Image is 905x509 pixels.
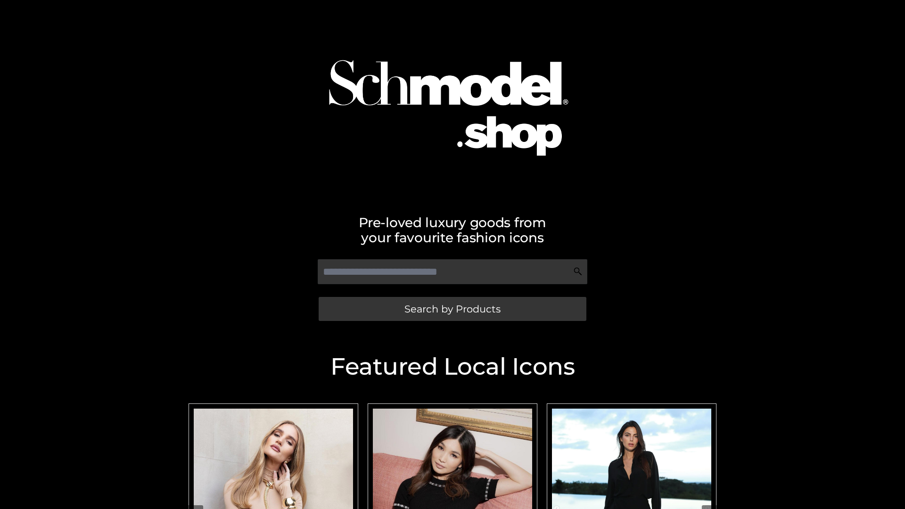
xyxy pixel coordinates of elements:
span: Search by Products [404,304,501,314]
h2: Featured Local Icons​ [184,355,721,378]
img: Search Icon [573,267,583,276]
a: Search by Products [319,297,586,321]
h2: Pre-loved luxury goods from your favourite fashion icons [184,215,721,245]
